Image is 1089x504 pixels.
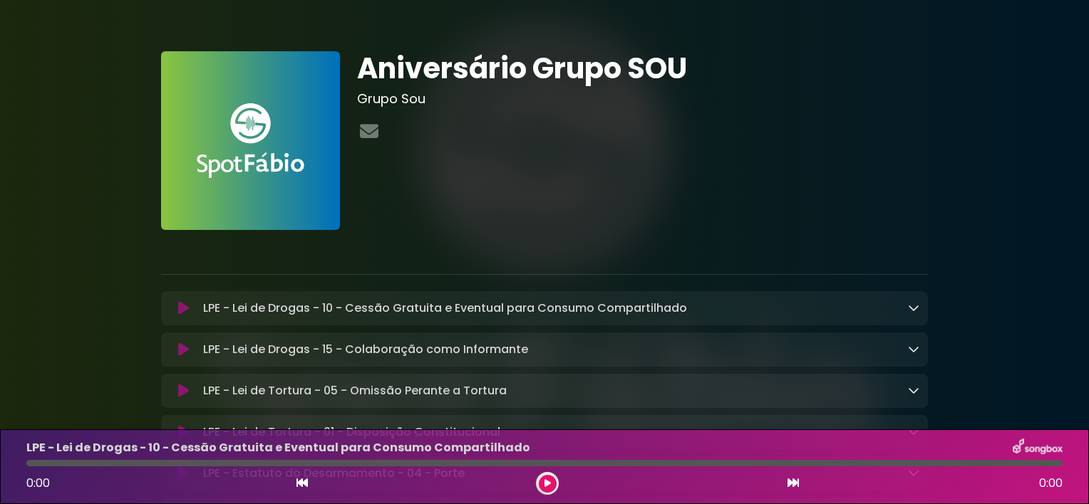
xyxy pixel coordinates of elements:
[203,341,528,358] p: LPE - Lei de Drogas - 15 - Colaboração como Informante
[26,439,530,456] p: LPE - Lei de Drogas - 10 - Cessão Gratuita e Eventual para Consumo Compartilhado
[203,424,500,441] p: LPE - Lei de Tortura - 01 - Disposição Constitucional
[161,51,340,230] img: FAnVhLgaRSStWruMDZa6
[203,382,507,399] p: LPE - Lei de Tortura - 05 - Omissão Perante a Tortura
[203,300,687,317] p: LPE - Lei de Drogas - 10 - Cessão Gratuita e Eventual para Consumo Compartilhado
[1013,439,1063,457] img: songbox-logo-white.png
[357,51,928,85] h1: Aniversário Grupo SOU
[26,475,50,491] span: 0:00
[357,91,928,107] h3: Grupo Sou
[1039,475,1063,492] span: 0:00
